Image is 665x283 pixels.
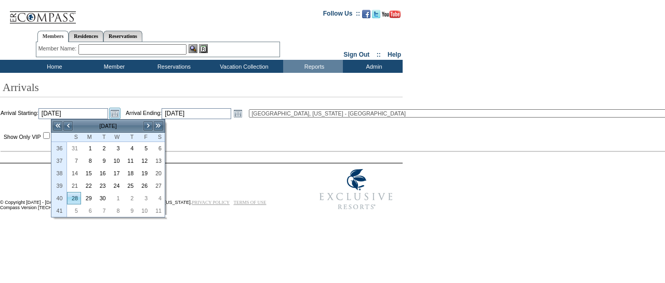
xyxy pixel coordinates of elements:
td: Member [83,60,143,73]
td: Friday, October 10, 2025 [137,204,151,217]
a: 14 [68,168,81,179]
a: Open the calendar popup. [109,108,121,119]
td: Arrival Ending: [126,103,248,124]
a: Open the calendar popup. [232,108,244,119]
td: Saturday, September 13, 2025 [151,155,165,167]
td: Monday, September 15, 2025 [81,167,95,179]
th: Monday [81,133,95,142]
td: Sunday, September 28, 2025 [67,192,81,204]
img: Become our fan on Facebook [362,10,370,18]
td: Home [23,60,83,73]
a: 20 [151,168,164,179]
a: 13 [151,155,164,166]
a: 4 [123,143,136,154]
td: Saturday, September 06, 2025 [151,142,165,155]
a: 11 [123,155,136,166]
th: 38 [51,167,67,179]
a: 2 [123,192,136,204]
th: Thursday [123,133,137,142]
td: Friday, September 12, 2025 [137,155,151,167]
td: Monday, October 06, 2025 [81,204,95,217]
th: 39 [51,179,67,192]
a: 29 [82,192,95,204]
td: Sunday, September 21, 2025 [67,179,81,192]
a: 10 [137,205,150,216]
td: Thursday, September 04, 2025 [123,142,137,155]
td: Sunday, August 31, 2025 [67,142,81,155]
a: 18 [123,168,136,179]
a: 30 [96,192,109,204]
a: 8 [82,155,95,166]
td: Arrival Starting: [1,103,125,124]
a: 26 [137,180,150,191]
td: Monday, September 22, 2025 [81,179,95,192]
th: Sunday [67,133,81,142]
td: Friday, September 05, 2025 [137,142,151,155]
a: PRIVACY POLICY [192,200,230,205]
label: Show Only VIP [4,134,41,140]
td: Tuesday, September 23, 2025 [95,179,109,192]
a: Become our fan on Facebook [362,13,370,19]
a: Residences [69,31,103,42]
a: Reservations [103,31,142,42]
td: Thursday, September 25, 2025 [123,179,137,192]
img: Subscribe to our YouTube Channel [382,10,401,18]
a: Sign Out [343,51,369,58]
a: 27 [151,180,164,191]
td: Admin [343,60,403,73]
a: 3 [137,192,150,204]
td: Monday, September 08, 2025 [81,155,95,167]
div: Member Name: [38,44,78,53]
a: 9 [96,155,109,166]
a: 6 [151,143,164,154]
td: Sunday, September 07, 2025 [67,155,81,167]
td: Reports [283,60,343,73]
a: 1 [82,143,95,154]
td: Monday, September 29, 2025 [81,192,95,204]
a: 25 [123,180,136,191]
img: View [189,44,197,53]
a: 12 [137,155,150,166]
td: Thursday, October 09, 2025 [123,204,137,217]
a: 19 [137,168,150,179]
a: 16 [96,168,109,179]
td: Saturday, October 04, 2025 [151,192,165,204]
td: [DATE] [73,120,143,132]
a: Follow us on Twitter [372,13,380,19]
td: Sunday, September 14, 2025 [67,167,81,179]
td: Tuesday, September 30, 2025 [95,192,109,204]
td: Sunday, October 05, 2025 [67,204,81,217]
a: 7 [68,155,81,166]
td: Saturday, October 11, 2025 [151,204,165,217]
td: Wednesday, September 17, 2025 [109,167,123,179]
th: Saturday [151,133,165,142]
img: Exclusive Resorts [310,163,403,215]
td: Saturday, September 27, 2025 [151,179,165,192]
a: 10 [110,155,123,166]
img: Compass Home [9,3,76,24]
td: Vacation Collection [203,60,283,73]
td: Wednesday, October 08, 2025 [109,204,123,217]
a: TERMS OF USE [234,200,267,205]
a: 11 [151,205,164,216]
img: Follow us on Twitter [372,10,380,18]
td: Tuesday, October 07, 2025 [95,204,109,217]
a: 4 [151,192,164,204]
th: Wednesday [109,133,123,142]
a: 28 [68,192,81,204]
td: Reservations [143,60,203,73]
a: 6 [82,205,95,216]
a: 5 [137,143,150,154]
th: 36 [51,142,67,155]
td: Saturday, September 20, 2025 [151,167,165,179]
th: Friday [137,133,151,142]
a: Help [388,51,401,58]
a: 21 [68,180,81,191]
td: Tuesday, September 09, 2025 [95,155,109,167]
a: Members [37,31,69,42]
th: 37 [51,155,67,167]
a: 9 [123,205,136,216]
td: Thursday, October 02, 2025 [123,192,137,204]
td: Thursday, September 11, 2025 [123,155,137,167]
a: 17 [110,168,123,179]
